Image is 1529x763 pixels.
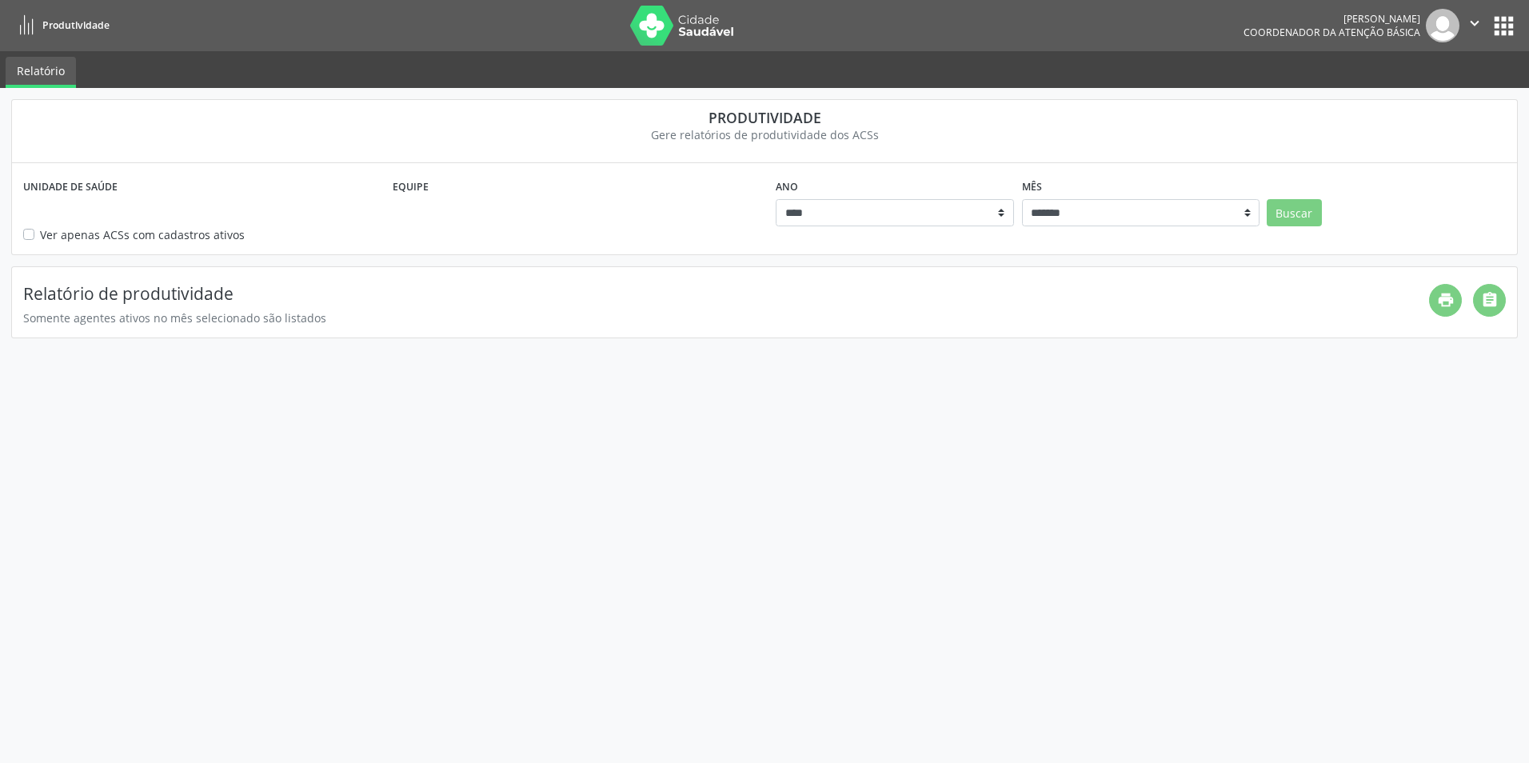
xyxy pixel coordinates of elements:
div: Gere relatórios de produtividade dos ACSs [23,126,1506,143]
img: img [1426,9,1459,42]
button: Buscar [1267,199,1322,226]
div: Produtividade [23,109,1506,126]
label: Ano [776,174,798,199]
i:  [1466,14,1483,32]
h4: Relatório de produtividade [23,284,1429,304]
span: Produtividade [42,18,110,32]
label: Equipe [393,174,429,199]
a: Produtividade [11,12,110,38]
div: Somente agentes ativos no mês selecionado são listados [23,310,1429,326]
div: [PERSON_NAME] [1244,12,1420,26]
button: apps [1490,12,1518,40]
span: Coordenador da Atenção Básica [1244,26,1420,39]
a: Relatório [6,57,76,88]
label: Unidade de saúde [23,174,118,199]
button:  [1459,9,1490,42]
label: Ver apenas ACSs com cadastros ativos [40,226,245,243]
label: Mês [1022,174,1042,199]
